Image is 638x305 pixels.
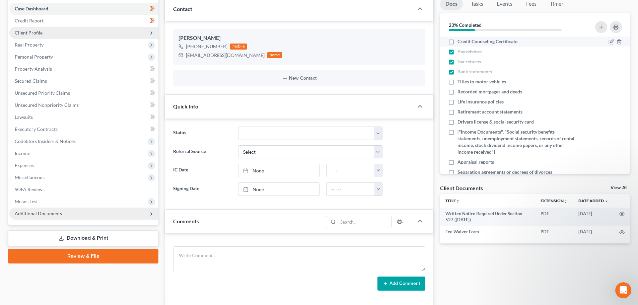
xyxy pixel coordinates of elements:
[15,66,52,72] span: Property Analysis
[9,111,158,123] a: Lawsuits
[238,164,319,177] a: None
[457,119,534,125] span: Drivers license & social security card
[440,226,535,238] td: Fee Waiver Form
[15,54,53,60] span: Personal Property
[238,183,319,196] a: None
[173,218,199,224] span: Comments
[15,211,62,216] span: Additional Documents
[170,164,234,177] label: IC Date
[457,58,481,65] span: Tax returns
[457,88,522,95] span: Recorded mortgages and deeds
[457,108,522,115] span: Retirement account statements
[15,30,43,35] span: Client Profile
[578,198,609,203] a: Date Added expand_more
[15,6,48,11] span: Case Dashboard
[9,75,158,87] a: Secured Claims
[173,103,198,109] span: Quick Info
[170,145,234,159] label: Referral Source
[15,186,43,192] span: SOFA Review
[15,114,33,120] span: Lawsuits
[9,99,158,111] a: Unsecured Nonpriority Claims
[15,150,30,156] span: Income
[564,199,568,203] i: unfold_more
[457,129,577,155] span: ["Income Documents", "Social security benefits statements, unemployment statements, records of re...
[173,6,192,12] span: Contact
[8,230,158,246] a: Download & Print
[457,159,494,165] span: Appraisal reports
[535,226,573,238] td: PDF
[456,199,460,203] i: unfold_more
[9,63,158,75] a: Property Analysis
[605,199,609,203] i: expand_more
[327,183,375,196] input: -- : --
[440,208,535,226] td: Written Notice Required Under Section 527 ([DATE])
[457,169,552,175] span: Separation agreements or decrees of divorces
[338,216,392,228] input: Search...
[170,182,234,196] label: Signing Date
[186,52,265,59] div: [EMAIL_ADDRESS][DOMAIN_NAME]
[267,52,282,58] div: home
[457,38,517,45] span: Credit Counseling Certificate
[535,208,573,226] td: PDF
[179,34,420,42] div: [PERSON_NAME]
[186,43,227,50] div: [PHONE_NUMBER]
[179,76,420,81] button: New Contact
[445,198,460,203] a: Titleunfold_more
[15,174,45,180] span: Miscellaneous
[9,183,158,196] a: SOFA Review
[573,208,614,226] td: [DATE]
[611,185,627,190] a: View All
[573,226,614,238] td: [DATE]
[457,48,482,55] span: Pay advices
[457,78,506,85] span: Titles to motor vehicles
[449,22,482,28] strong: 23% Completed
[9,123,158,135] a: Executory Contracts
[615,282,631,298] iframe: Intercom live chat
[440,184,483,192] div: Client Documents
[15,18,44,23] span: Credit Report
[9,3,158,15] a: Case Dashboard
[9,15,158,27] a: Credit Report
[457,98,504,105] span: Life insurance policies
[457,68,492,75] span: Bank statements
[230,44,247,50] div: mobile
[541,198,568,203] a: Extensionunfold_more
[8,249,158,263] a: Review & File
[15,102,79,108] span: Unsecured Nonpriority Claims
[15,42,44,48] span: Real Property
[377,277,425,291] button: Add Comment
[15,138,76,144] span: Codebtors Insiders & Notices
[15,90,70,96] span: Unsecured Priority Claims
[9,87,158,99] a: Unsecured Priority Claims
[327,164,375,177] input: -- : --
[15,78,47,84] span: Secured Claims
[15,162,34,168] span: Expenses
[170,127,234,140] label: Status
[15,126,58,132] span: Executory Contracts
[15,199,38,204] span: Means Test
